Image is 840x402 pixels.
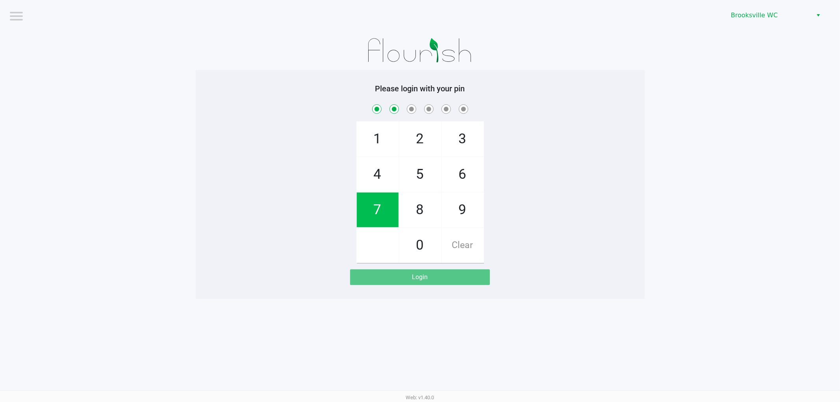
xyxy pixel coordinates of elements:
[399,157,441,192] span: 5
[399,122,441,156] span: 2
[399,228,441,263] span: 0
[442,193,484,227] span: 9
[399,193,441,227] span: 8
[406,395,434,400] span: Web: v1.40.0
[357,157,399,192] span: 4
[731,11,808,20] span: Brooksville WC
[202,84,639,93] h5: Please login with your pin
[812,8,824,22] button: Select
[442,122,484,156] span: 3
[357,193,399,227] span: 7
[442,157,484,192] span: 6
[357,122,399,156] span: 1
[442,228,484,263] span: Clear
